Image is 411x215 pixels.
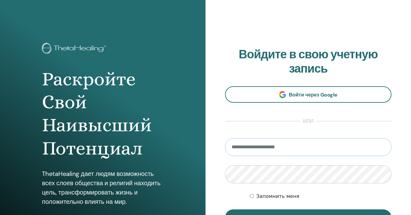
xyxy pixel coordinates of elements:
div: Держите меня в аутентификанте на неопределенный срок или до тех пор, пока я не выйду из системы в... [250,193,391,200]
h1: Раскройте Свой Наивысший Потенциал [42,68,163,160]
span: Войти через Google [289,92,338,98]
p: ThetaHealing дает людям возможность всех слоев общества и религий находить цель, трансформировать... [42,169,163,206]
span: ИЛИ [300,118,317,125]
label: Запомнить меня [256,193,299,200]
h2: Войдите в свою учетную запись [225,47,391,76]
a: Войти через Google [225,86,391,103]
